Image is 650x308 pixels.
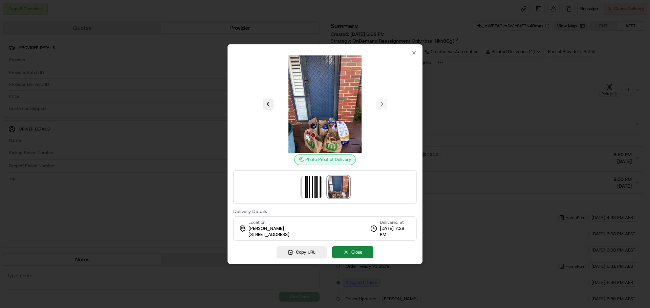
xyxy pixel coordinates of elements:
label: Delivery Details [233,209,417,214]
img: barcode_scan_on_pickup image [301,176,322,198]
span: Location [248,219,265,226]
span: [PERSON_NAME] [248,226,284,232]
button: Close [332,246,373,258]
button: Copy URL [277,246,327,258]
span: [DATE] 7:38 PM [380,226,411,238]
img: photo_proof_of_delivery image [328,176,349,198]
img: photo_proof_of_delivery image [276,55,374,153]
span: [STREET_ADDRESS] [248,232,289,238]
span: Delivered at [380,219,411,226]
div: Photo Proof of Delivery [294,154,356,165]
